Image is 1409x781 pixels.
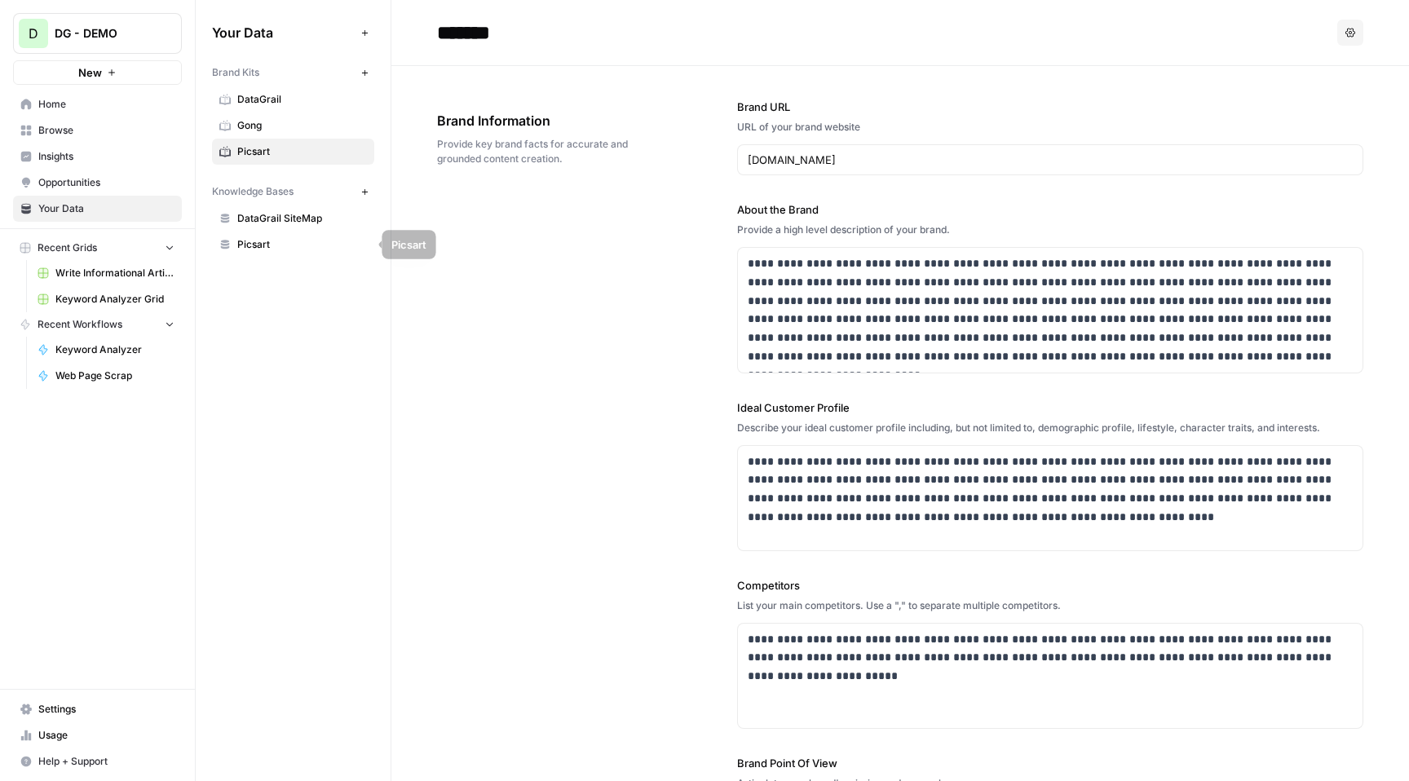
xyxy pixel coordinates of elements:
a: Opportunities [13,170,182,196]
button: Recent Workflows [13,312,182,337]
span: Knowledge Bases [212,184,294,199]
div: List your main competitors. Use a "," to separate multiple competitors. [737,598,1363,613]
span: Your Data [38,201,174,216]
span: Web Page Scrap [55,368,174,383]
a: DataGrail SiteMap [212,205,374,232]
a: Picsart [212,232,374,258]
span: D [29,24,38,43]
button: New [13,60,182,85]
span: Insights [38,149,174,164]
a: Insights [13,143,182,170]
span: Recent Workflows [38,317,122,332]
label: About the Brand [737,201,1363,218]
span: Opportunities [38,175,174,190]
span: Gong [237,118,367,133]
span: DataGrail SiteMap [237,211,367,226]
input: www.sundaysoccer.com [748,152,1353,168]
span: Keyword Analyzer [55,342,174,357]
a: Picsart [212,139,374,165]
a: Gong [212,113,374,139]
div: URL of your brand website [737,120,1363,135]
span: Keyword Analyzer Grid [55,292,174,307]
a: Write Informational Article [30,260,182,286]
a: DataGrail [212,86,374,113]
span: Picsart [237,144,367,159]
a: Your Data [13,196,182,222]
a: Web Page Scrap [30,363,182,389]
span: Provide key brand facts for accurate and grounded content creation. [437,137,646,166]
button: Help + Support [13,748,182,774]
a: Settings [13,696,182,722]
button: Recent Grids [13,236,182,260]
label: Competitors [737,577,1363,593]
span: Picsart [237,237,367,252]
span: Brand Kits [212,65,259,80]
span: Usage [38,728,174,743]
span: Recent Grids [38,240,97,255]
span: Browse [38,123,174,138]
span: Write Informational Article [55,266,174,280]
a: Home [13,91,182,117]
button: Workspace: DG - DEMO [13,13,182,54]
span: Home [38,97,174,112]
label: Brand Point Of View [737,755,1363,771]
span: Your Data [212,23,355,42]
span: DG - DEMO [55,25,153,42]
span: Settings [38,702,174,717]
span: Brand Information [437,111,646,130]
label: Ideal Customer Profile [737,399,1363,416]
div: Describe your ideal customer profile including, but not limited to, demographic profile, lifestyl... [737,421,1363,435]
a: Browse [13,117,182,143]
label: Brand URL [737,99,1363,115]
a: Keyword Analyzer [30,337,182,363]
span: Help + Support [38,754,174,769]
a: Keyword Analyzer Grid [30,286,182,312]
span: New [78,64,102,81]
a: Usage [13,722,182,748]
div: Provide a high level description of your brand. [737,223,1363,237]
span: DataGrail [237,92,367,107]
